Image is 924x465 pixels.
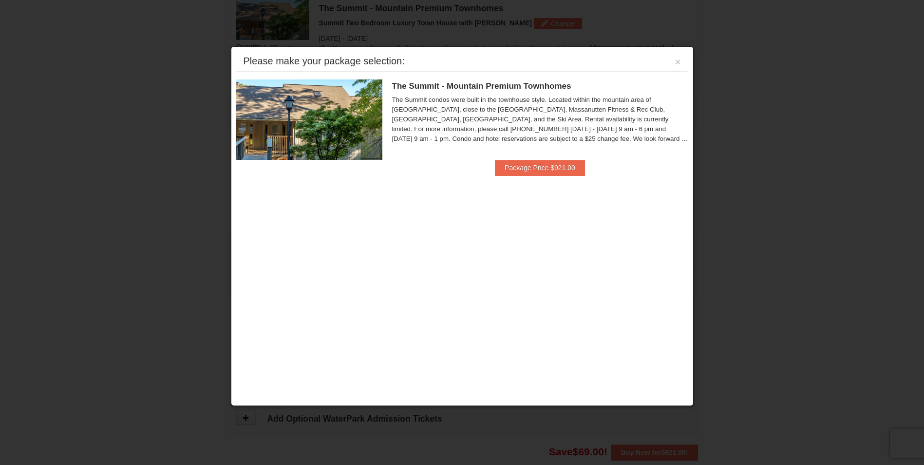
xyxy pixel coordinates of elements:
div: The Summit condos were built in the townhouse style. Located within the mountain area of [GEOGRAP... [392,95,688,144]
button: Package Price $921.00 [495,160,585,175]
span: The Summit - Mountain Premium Townhomes [392,81,571,91]
img: 19219034-1-0eee7e00.jpg [236,79,382,159]
div: Please make your package selection: [244,56,405,66]
button: × [675,57,681,67]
